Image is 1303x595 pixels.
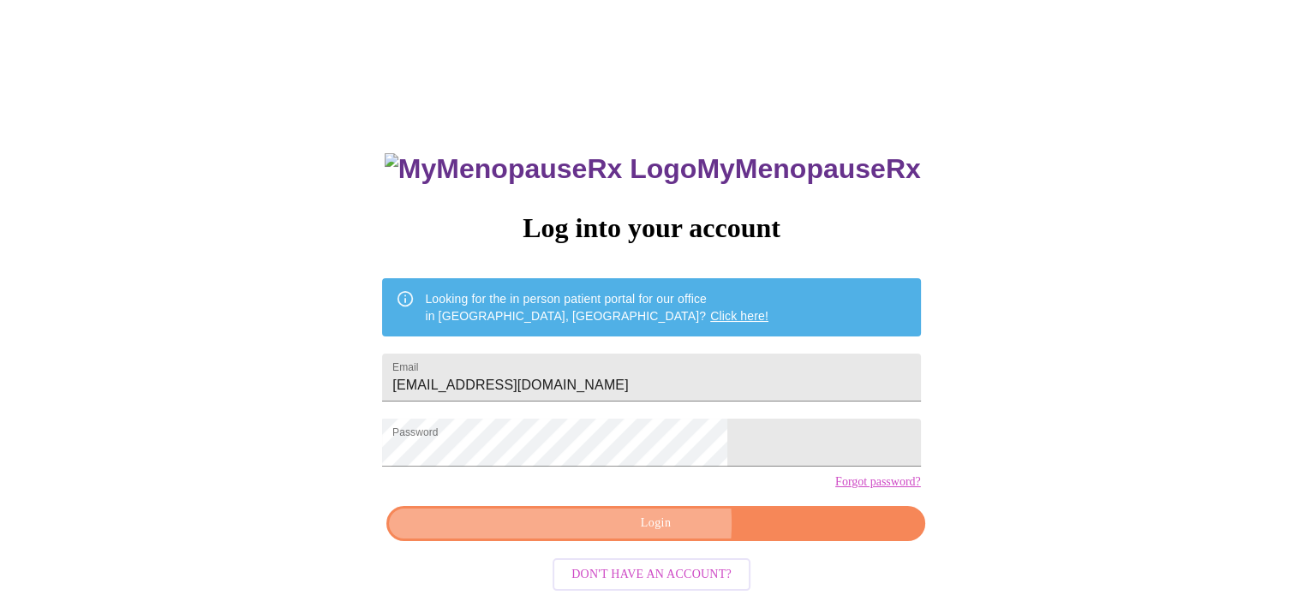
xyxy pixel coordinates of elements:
a: Don't have an account? [548,565,755,580]
span: Login [406,513,905,534]
button: Don't have an account? [553,558,750,592]
img: MyMenopauseRx Logo [385,153,696,185]
h3: Log into your account [382,212,920,244]
a: Click here! [710,309,768,323]
a: Forgot password? [835,475,921,489]
span: Don't have an account? [571,564,732,586]
h3: MyMenopauseRx [385,153,921,185]
button: Login [386,506,924,541]
div: Looking for the in person patient portal for our office in [GEOGRAPHIC_DATA], [GEOGRAPHIC_DATA]? [425,283,768,331]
